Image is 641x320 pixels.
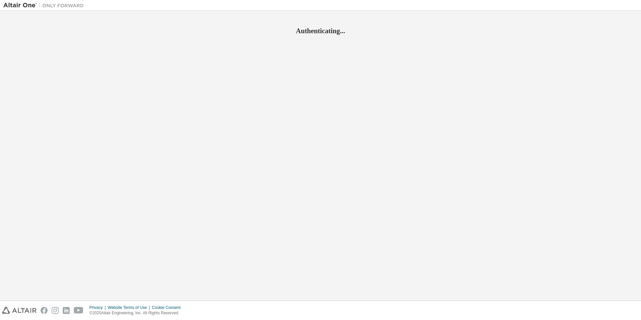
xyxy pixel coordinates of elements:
[2,307,37,314] img: altair_logo.svg
[108,305,152,310] div: Website Terms of Use
[63,307,70,314] img: linkedin.svg
[41,307,48,314] img: facebook.svg
[90,305,108,310] div: Privacy
[74,307,83,314] img: youtube.svg
[3,26,638,35] h2: Authenticating...
[90,310,185,316] p: © 2025 Altair Engineering, Inc. All Rights Reserved.
[52,307,59,314] img: instagram.svg
[3,2,87,9] img: Altair One
[152,305,184,310] div: Cookie Consent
